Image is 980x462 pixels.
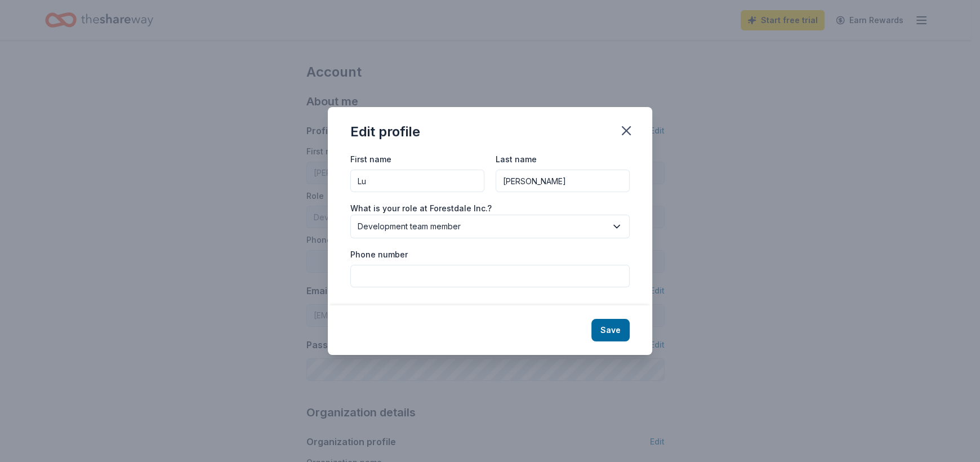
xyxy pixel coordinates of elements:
[350,203,492,214] label: What is your role at Forestdale Inc.?
[350,249,408,260] label: Phone number
[350,215,630,238] button: Development team member
[350,154,391,165] label: First name
[591,319,630,341] button: Save
[496,154,537,165] label: Last name
[358,220,607,233] span: Development team member
[350,123,420,141] div: Edit profile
